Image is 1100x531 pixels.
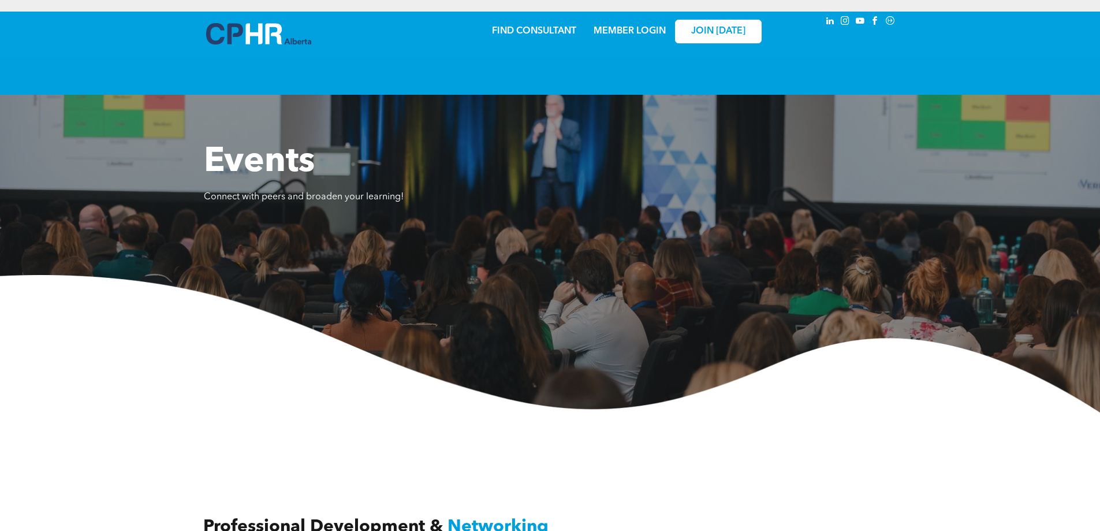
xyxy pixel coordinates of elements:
a: JOIN [DATE] [675,20,762,43]
a: FIND CONSULTANT [492,27,576,36]
a: instagram [839,14,852,30]
a: facebook [869,14,882,30]
a: linkedin [824,14,837,30]
span: Events [204,145,315,180]
img: A blue and white logo for cp alberta [206,23,311,44]
span: Connect with peers and broaden your learning! [204,192,404,202]
a: youtube [854,14,867,30]
a: Social network [884,14,897,30]
span: JOIN [DATE] [691,26,745,37]
a: MEMBER LOGIN [594,27,666,36]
